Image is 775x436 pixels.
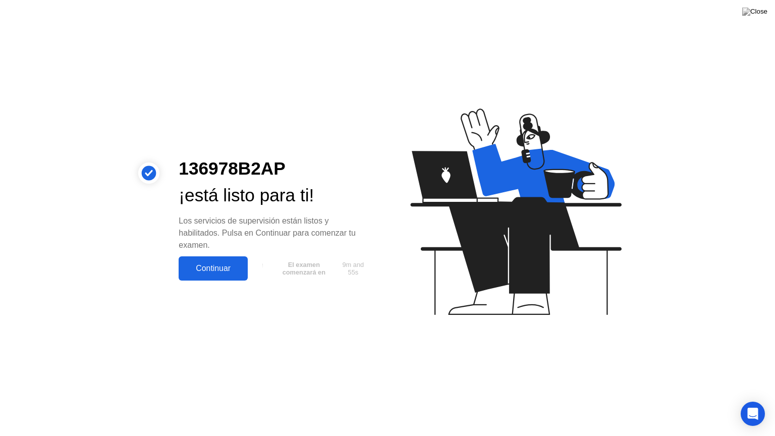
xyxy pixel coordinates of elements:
button: Continuar [179,256,248,281]
div: Continuar [182,264,245,273]
div: ¡está listo para ti! [179,182,371,209]
button: El examen comenzará en9m and 55s [253,259,371,278]
span: 9m and 55s [339,261,368,276]
div: Los servicios de supervisión están listos y habilitados. Pulsa en Continuar para comenzar tu examen. [179,215,371,251]
img: Close [742,8,767,16]
div: Open Intercom Messenger [741,402,765,426]
div: 136978B2AP [179,155,371,182]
